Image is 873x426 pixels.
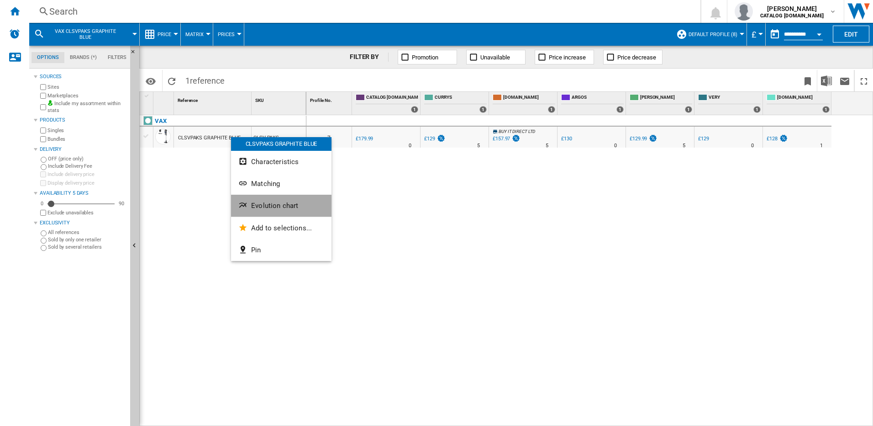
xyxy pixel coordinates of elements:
[231,239,331,261] button: Pin...
[251,202,298,210] span: Evolution chart
[251,224,312,232] span: Add to selections...
[251,246,261,254] span: Pin
[231,173,331,195] button: Matching
[231,137,331,151] div: CLSVPAKS GRAPHITE BLUE
[231,217,331,239] button: Add to selections...
[251,158,299,166] span: Characteristics
[231,195,331,217] button: Evolution chart
[251,180,280,188] span: Matching
[231,151,331,173] button: Characteristics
